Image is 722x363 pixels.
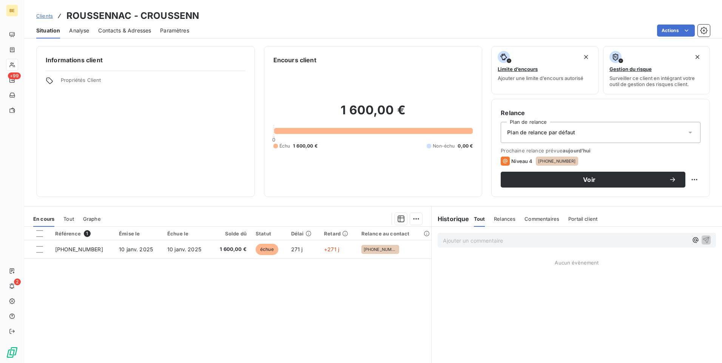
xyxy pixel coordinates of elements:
[272,137,275,143] span: 0
[6,5,18,17] div: BE
[63,216,74,222] span: Tout
[538,159,576,163] span: [PHONE_NUMBER]
[609,75,703,87] span: Surveiller ce client en intégrant votre outil de gestion des risques client.
[603,46,710,94] button: Gestion du risqueSurveiller ce client en intégrant votre outil de gestion des risques client.
[324,231,352,237] div: Retard
[160,27,189,34] span: Paramètres
[474,216,485,222] span: Tout
[55,246,103,252] span: [PHONE_NUMBER]
[36,12,53,20] a: Clients
[61,77,245,88] span: Propriétés Client
[36,13,53,19] span: Clients
[563,148,591,154] span: aujourd’hui
[66,9,199,23] h3: ROUSSENNAC - CROUSSENN
[84,230,91,237] span: 1
[273,55,316,65] h6: Encours client
[507,129,575,136] span: Plan de relance par défaut
[291,231,315,237] div: Délai
[36,27,60,34] span: Situation
[46,55,245,65] h6: Informations client
[256,244,278,255] span: échue
[216,246,247,253] span: 1 600,00 €
[458,143,473,149] span: 0,00 €
[83,216,101,222] span: Graphe
[696,337,714,355] iframe: Intercom live chat
[361,231,427,237] div: Relance au contact
[256,231,282,237] div: Statut
[498,75,583,81] span: Ajouter une limite d’encours autorisé
[568,216,597,222] span: Portail client
[501,108,700,117] h6: Relance
[293,143,318,149] span: 1 600,00 €
[494,216,515,222] span: Relances
[510,177,669,183] span: Voir
[55,230,110,237] div: Référence
[501,172,685,188] button: Voir
[119,246,153,252] span: 10 janv. 2025
[525,216,559,222] span: Commentaires
[364,247,397,252] span: [PHONE_NUMBER]
[279,143,290,149] span: Échu
[69,27,89,34] span: Analyse
[501,148,700,154] span: Prochaine relance prévue
[8,72,21,79] span: +99
[491,46,598,94] button: Limite d’encoursAjouter une limite d’encours autorisé
[167,246,201,252] span: 10 janv. 2025
[14,278,21,285] span: 2
[511,158,532,164] span: Niveau 4
[6,346,18,358] img: Logo LeanPay
[324,246,339,252] span: +271 j
[498,66,538,72] span: Limite d’encours
[291,246,303,252] span: 271 j
[98,27,151,34] span: Contacts & Adresses
[657,25,695,37] button: Actions
[216,231,247,237] div: Solde dû
[432,214,469,223] h6: Historique
[33,216,54,222] span: En cours
[273,103,473,125] h2: 1 600,00 €
[167,231,207,237] div: Échue le
[119,231,158,237] div: Émise le
[555,260,599,266] span: Aucun évènement
[609,66,652,72] span: Gestion du risque
[433,143,455,149] span: Non-échu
